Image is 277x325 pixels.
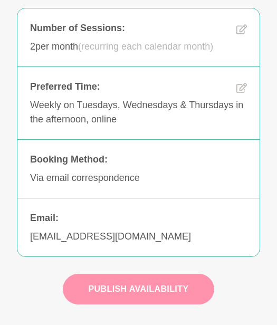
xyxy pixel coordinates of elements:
[30,171,247,185] div: Via email correspondence
[30,230,247,244] div: [EMAIL_ADDRESS][DOMAIN_NAME]
[63,274,215,304] button: Publish Availability
[30,98,247,127] div: Weekly on Tuesdays, Wednesdays & Thursdays in the afternoon, online
[30,40,247,54] div: 2 per month
[30,211,59,225] div: Email :
[78,41,213,52] span: (recurring each calendar month)
[30,80,100,94] div: Preferred Time :
[30,152,108,167] div: Booking Method :
[30,21,125,35] div: Number of Sessions :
